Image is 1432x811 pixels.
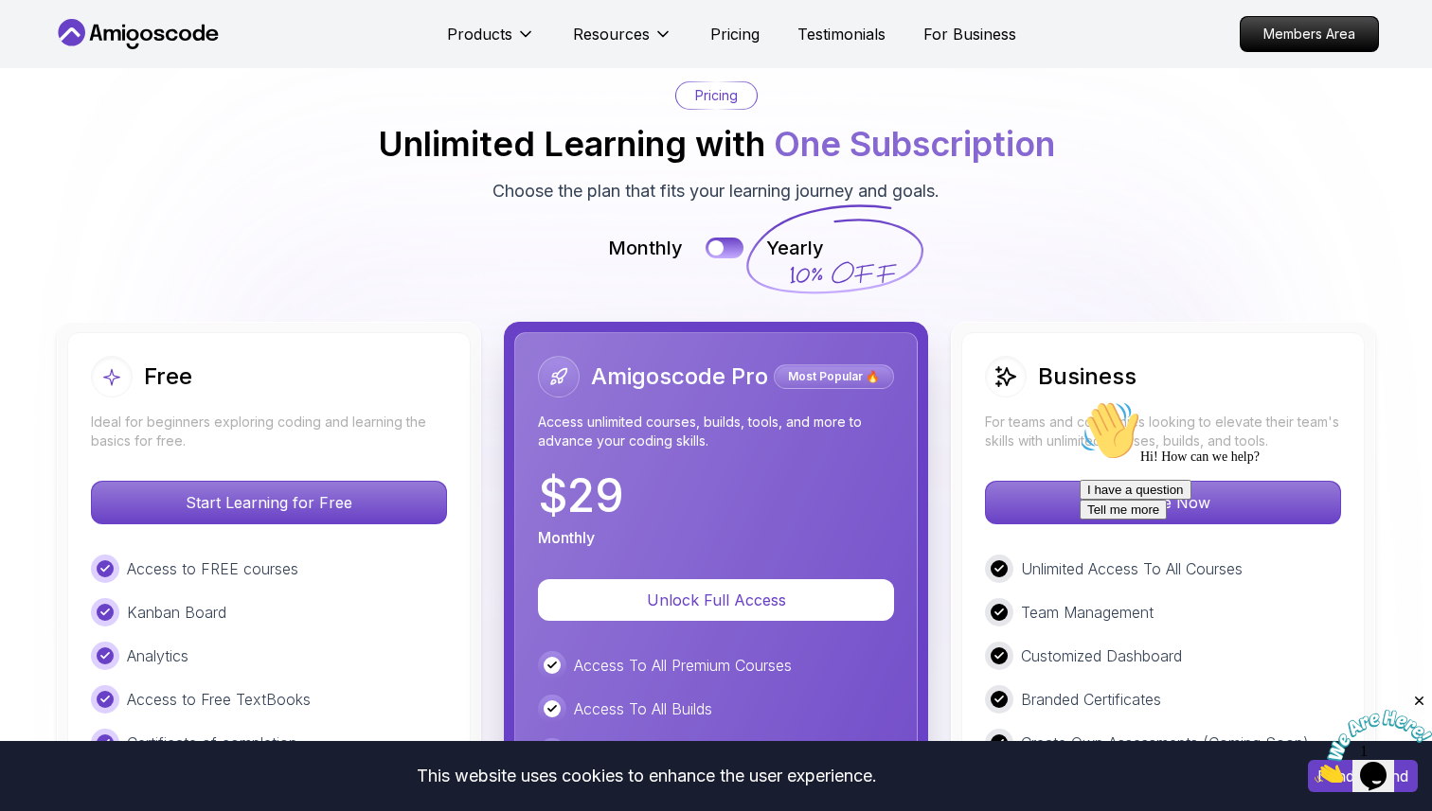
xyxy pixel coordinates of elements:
p: Ideal for beginners exploring coding and learning the basics for free. [91,413,447,450]
img: :wave: [8,8,68,68]
p: Access unlimited courses, builds, tools, and more to advance your coding skills. [538,413,894,450]
p: Unlock Full Access [561,589,871,611]
div: 👋Hi! How can we help?I have a questionTell me more [8,8,349,127]
button: Accept cookies [1308,760,1418,792]
p: Access to FREE courses [127,557,298,580]
a: For Business [923,23,1016,45]
a: Start Learning for Free [91,493,447,512]
p: Resources [573,23,650,45]
iframe: chat widget [1072,393,1413,726]
h2: Unlimited Learning with [378,125,1055,163]
p: Kanban Board [127,601,226,624]
a: Enquire Now [985,493,1341,512]
p: For teams and companies looking to elevate their team's skills with unlimited courses, builds, an... [985,413,1341,450]
h2: Business [1038,361,1137,392]
p: $ 29 [538,473,624,519]
p: Start Learning for Free [92,482,446,523]
p: Monthly [538,526,595,549]
span: Hi! How can we help? [8,57,188,71]
p: Create Own Assessments (Coming Soon) [1021,732,1309,754]
button: Products [447,23,535,61]
h2: Amigoscode Pro [591,361,768,392]
button: Unlock Full Access [538,579,894,621]
h2: Free [144,361,192,392]
a: Testimonials [797,23,886,45]
p: Members Area [1241,17,1378,51]
p: Team Management [1021,601,1154,624]
a: Pricing [710,23,760,45]
span: One Subscription [774,123,1055,165]
a: Unlock Full Access [538,591,894,609]
button: Tell me more [8,107,95,127]
p: Most Popular 🔥 [777,367,891,386]
p: Customized Dashboard [1021,644,1182,667]
div: This website uses cookies to enhance the user experience. [14,755,1280,797]
p: Access To All Builds [574,697,712,720]
p: Monthly [608,235,683,261]
iframe: chat widget [1315,693,1432,783]
span: 1 [8,8,15,24]
p: Pricing [695,86,738,105]
button: Resources [573,23,672,61]
a: Members Area [1240,16,1379,52]
p: Branded Certificates [1021,688,1161,711]
p: Enquire Now [986,482,1340,523]
p: Products [447,23,512,45]
p: Access to Free TextBooks [127,688,311,711]
button: Start Learning for Free [91,481,447,524]
p: Choose the plan that fits your learning journey and goals. [492,178,940,204]
p: Certificate of completion [127,732,297,754]
p: Unlimited Access To All Courses [1021,557,1243,580]
p: Analytics [127,644,188,667]
p: Access To All Premium Courses [574,654,792,677]
button: I have a question [8,87,119,107]
button: Enquire Now [985,481,1341,524]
